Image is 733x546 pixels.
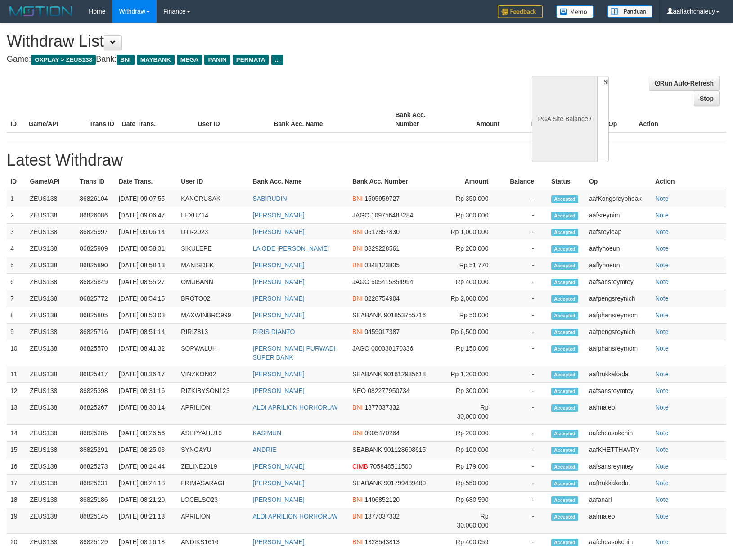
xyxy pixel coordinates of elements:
span: 0459017387 [364,328,400,335]
th: ID [7,107,25,132]
th: Status [548,173,585,190]
th: Op [585,173,652,190]
td: aafsansreymtey [585,383,652,399]
td: Rp 400,000 [444,274,502,290]
td: 86825145 [76,508,115,534]
th: Op [605,107,635,132]
img: panduan.png [607,5,652,18]
span: BNI [352,429,363,437]
td: 86826086 [76,207,115,224]
td: aafmaleo [585,399,652,425]
td: 8 [7,307,27,324]
span: 0348123835 [364,262,400,269]
span: 000030170336 [371,345,413,352]
a: Note [655,404,669,411]
a: RIRIS DIANTO [253,328,295,335]
span: Accepted [551,345,578,353]
td: - [502,425,548,442]
td: 16 [7,458,27,475]
td: - [502,324,548,340]
span: 1406852120 [364,496,400,503]
td: - [502,307,548,324]
a: Note [655,328,669,335]
th: Amount [444,173,502,190]
td: MAXWINBRO999 [177,307,249,324]
td: Rp 50,000 [444,307,502,324]
td: 86825772 [76,290,115,307]
a: Note [655,538,669,546]
span: BNI [352,404,363,411]
td: 86825285 [76,425,115,442]
td: [DATE] 08:36:17 [115,366,177,383]
td: 86825398 [76,383,115,399]
td: Rp 6,500,000 [444,324,502,340]
span: PERMATA [233,55,269,65]
td: 5 [7,257,27,274]
td: 2 [7,207,27,224]
td: Rp 200,000 [444,240,502,257]
td: 10 [7,340,27,366]
th: User ID [194,107,270,132]
td: 86825231 [76,475,115,492]
td: Rp 30,000,000 [444,508,502,534]
td: - [502,190,548,207]
td: 86825417 [76,366,115,383]
td: aafanarl [585,492,652,508]
td: 19 [7,508,27,534]
span: JAGO [352,278,369,285]
a: [PERSON_NAME] [253,370,305,378]
th: Bank Acc. Number [391,107,452,132]
td: aafKongsreypheak [585,190,652,207]
td: ZEUS138 [27,307,76,324]
td: Rp 51,770 [444,257,502,274]
h4: Game: Bank: [7,55,480,64]
th: Date Trans. [115,173,177,190]
td: aaftrukkakada [585,475,652,492]
td: 18 [7,492,27,508]
td: 86825805 [76,307,115,324]
td: [DATE] 08:24:44 [115,458,177,475]
td: [DATE] 09:07:55 [115,190,177,207]
img: MOTION_logo.png [7,5,75,18]
td: ZEUS138 [27,475,76,492]
td: Rp 150,000 [444,340,502,366]
td: OMUBANN [177,274,249,290]
td: aafsansreymtey [585,458,652,475]
span: SEABANK [352,311,382,319]
a: Note [655,463,669,470]
span: SEABANK [352,370,382,378]
span: 901799489480 [384,479,426,487]
td: 12 [7,383,27,399]
td: [DATE] 08:41:32 [115,340,177,366]
td: ZEUS138 [27,442,76,458]
a: Note [655,429,669,437]
td: ZEUS138 [27,340,76,366]
span: 901128608615 [384,446,426,453]
th: Trans ID [86,107,118,132]
td: [DATE] 08:54:15 [115,290,177,307]
td: - [502,442,548,458]
a: [PERSON_NAME] [253,538,305,546]
td: 86825716 [76,324,115,340]
td: [DATE] 08:30:14 [115,399,177,425]
a: Note [655,245,669,252]
td: - [502,383,548,399]
span: Accepted [551,312,578,320]
span: 0617857830 [364,228,400,235]
div: PGA Site Balance / [532,76,597,162]
a: [PERSON_NAME] [253,311,305,319]
td: aafpengsreynich [585,290,652,307]
th: Bank Acc. Name [249,173,349,190]
a: [PERSON_NAME] [253,262,305,269]
a: Note [655,479,669,487]
a: ALDI APRILION HORHORUW [253,513,338,520]
a: Note [655,195,669,202]
td: Rp 100,000 [444,442,502,458]
td: Rp 1,000,000 [444,224,502,240]
a: Note [655,295,669,302]
a: [PERSON_NAME] [253,387,305,394]
td: 14 [7,425,27,442]
td: APRILION [177,508,249,534]
td: 6 [7,274,27,290]
td: - [502,508,548,534]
